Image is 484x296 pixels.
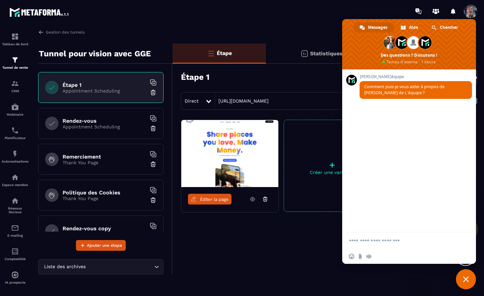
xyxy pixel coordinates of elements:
a: schedulerschedulerPlanificateur [2,121,28,145]
h6: Rendez-vous [63,118,146,124]
img: formation [11,79,19,87]
p: IA prospects [2,281,28,284]
img: bars-o.4a397970.svg [207,49,215,57]
img: trash [150,89,157,96]
p: Planificateur [2,136,28,140]
a: Gestion des tunnels [38,29,85,35]
img: automations [11,150,19,158]
span: Messages [368,22,387,33]
a: automationsautomationsEspace membre [2,168,28,192]
span: Insérer un emoji [349,254,354,259]
img: email [11,224,19,232]
h3: Étape 1 [181,72,209,82]
textarea: Entrez votre message... [349,232,456,249]
p: Tunnel pour vision avec GGE [39,47,151,60]
a: Chercher [425,22,465,33]
input: Search for option [87,263,153,271]
img: stats.20deebd0.svg [300,50,308,58]
p: E-mailing [2,234,28,237]
h6: Rendez-vous copy [63,225,146,232]
a: automationsautomationsWebinaire [2,98,28,121]
p: CRM [2,89,28,93]
p: + [284,160,380,170]
p: Statistiques [310,50,343,57]
a: Messages [354,22,394,33]
span: [PERSON_NAME]équipe [360,74,472,79]
span: Comment puis-je vous aider à propos de [PERSON_NAME] de L'équipe ? [364,84,445,96]
img: automations [11,103,19,111]
button: Ajouter une étape [76,240,126,251]
div: Search for option [38,259,164,275]
a: formationformationTunnel de vente [2,51,28,74]
span: Aide [409,22,418,33]
p: Réseaux Sociaux [2,206,28,214]
span: Éditer la page [200,197,229,202]
a: emailemailE-mailing [2,219,28,242]
p: Tunnel de vente [2,66,28,69]
a: social-networksocial-networkRéseaux Sociaux [2,192,28,219]
img: setting-w.858f3a88.svg [470,95,482,107]
img: image [181,120,278,187]
p: Thank You Page [63,196,146,201]
a: Éditer la page [188,194,231,204]
p: Comptabilité [2,257,28,261]
img: accountant [11,247,19,255]
span: Liste des archives [42,263,87,271]
img: automations [11,173,19,181]
span: Chercher [440,22,458,33]
p: Thank You Page [63,160,146,165]
img: logo [9,6,70,18]
p: Créer une variation [284,170,380,175]
span: Direct [185,98,199,104]
img: trash [150,197,157,203]
img: scheduler [11,126,19,134]
img: formation [11,56,19,64]
a: formationformationTableau de bord [2,27,28,51]
span: Message audio [366,254,372,259]
span: Envoyer un fichier [358,254,363,259]
p: Tableau de bord [2,42,28,46]
img: trash [150,161,157,168]
a: Fermer le chat [456,269,476,289]
h6: Étape 1 [63,82,146,88]
p: Appointment Scheduling [63,232,146,237]
p: Étape [217,50,232,56]
p: Webinaire [2,113,28,116]
p: Appointment Scheduling [63,88,146,94]
a: Aide [395,22,425,33]
img: automations [11,271,19,279]
p: Appointment Scheduling [63,124,146,129]
a: accountantaccountantComptabilité [2,242,28,266]
h6: Politique des Cookies [63,189,146,196]
span: Ajouter une étape [87,242,122,249]
img: trash [150,125,157,132]
h6: Remerciement [63,154,146,160]
img: formation [11,33,19,41]
p: Espace membre [2,183,28,187]
img: social-network [11,197,19,205]
p: Automatisations [2,160,28,163]
img: arrow [38,29,44,35]
a: automationsautomationsAutomatisations [2,145,28,168]
a: [URL][DOMAIN_NAME] [215,98,269,104]
a: formationformationCRM [2,74,28,98]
